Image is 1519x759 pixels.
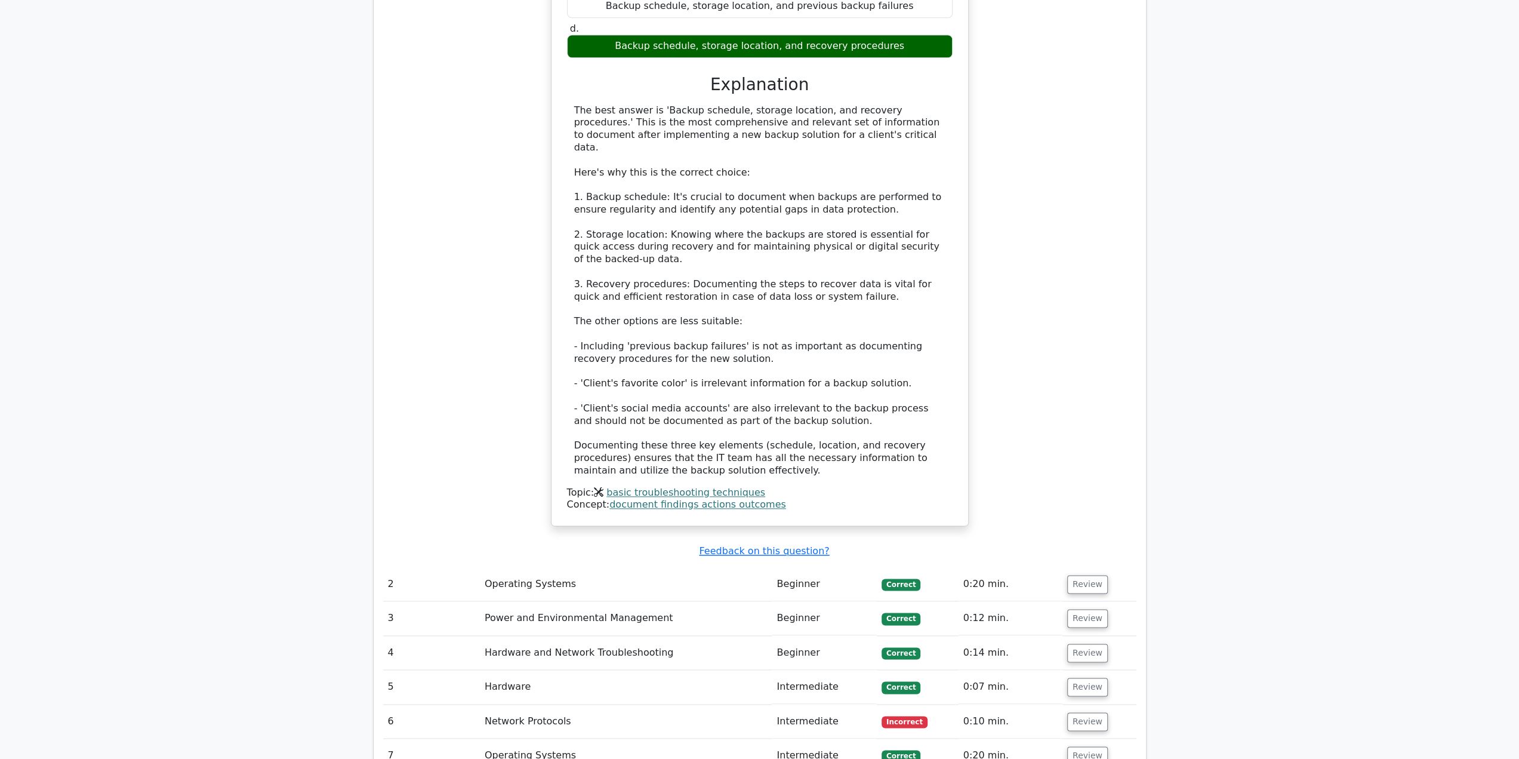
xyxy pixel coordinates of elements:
a: document findings actions outcomes [609,499,786,510]
td: 4 [383,636,480,670]
td: Hardware [480,670,772,704]
td: 0:12 min. [959,601,1062,635]
div: Backup schedule, storage location, and recovery procedures [567,35,953,58]
td: Intermediate [772,670,877,704]
span: d. [570,23,579,34]
td: Operating Systems [480,567,772,601]
span: Incorrect [882,716,928,728]
a: basic troubleshooting techniques [606,487,765,498]
button: Review [1067,678,1108,696]
td: 6 [383,705,480,739]
td: Beginner [772,601,877,635]
td: 3 [383,601,480,635]
h3: Explanation [574,75,945,95]
div: Topic: [567,487,953,499]
span: Correct [882,647,920,659]
td: Hardware and Network Troubleshooting [480,636,772,670]
button: Review [1067,609,1108,628]
span: Correct [882,613,920,625]
td: 0:20 min. [959,567,1062,601]
td: 2 [383,567,480,601]
span: Correct [882,579,920,591]
button: Review [1067,575,1108,594]
td: Network Protocols [480,705,772,739]
td: 5 [383,670,480,704]
span: Correct [882,681,920,693]
button: Review [1067,644,1108,662]
td: Beginner [772,567,877,601]
td: Power and Environmental Management [480,601,772,635]
td: Beginner [772,636,877,670]
td: 0:14 min. [959,636,1062,670]
td: 0:10 min. [959,705,1062,739]
div: Concept: [567,499,953,511]
td: 0:07 min. [959,670,1062,704]
button: Review [1067,712,1108,731]
div: The best answer is 'Backup schedule, storage location, and recovery procedures.' This is the most... [574,105,945,477]
a: Feedback on this question? [699,545,829,557]
td: Intermediate [772,705,877,739]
